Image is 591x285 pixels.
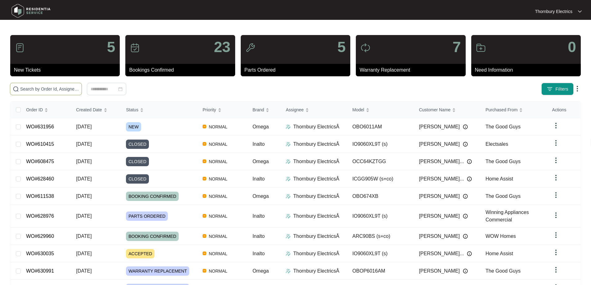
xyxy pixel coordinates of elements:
img: Assigner Icon [286,194,291,199]
th: Brand [248,102,281,118]
span: Home Assist [486,251,513,256]
td: ICGG905W (s+co) [347,170,414,188]
img: search-icon [13,86,19,92]
img: icon [130,43,140,53]
p: Thornbury Electrics [535,8,572,15]
span: Home Assist [486,176,513,181]
td: OBO6011AM [347,118,414,136]
img: dropdown arrow [552,157,560,164]
span: WOW Homes [486,234,516,239]
th: Purchased From [481,102,547,118]
span: [PERSON_NAME] [419,193,460,200]
img: Assigner Icon [286,251,291,256]
span: [PERSON_NAME] [419,123,460,131]
th: Model [347,102,414,118]
span: Inalto [253,251,265,256]
img: icon [476,43,486,53]
td: ARC90BS (s+co) [347,228,414,245]
td: OBOP6016AM [347,262,414,280]
button: filter iconFilters [541,83,574,95]
img: Assigner Icon [286,214,291,219]
p: Parts Ordered [244,66,350,74]
img: icon [245,43,255,53]
img: Vercel Logo [203,252,206,255]
img: Info icon [463,214,468,219]
th: Customer Name [414,102,481,118]
span: CLOSED [126,140,149,149]
img: Info icon [463,142,468,147]
span: [DATE] [76,176,92,181]
p: 7 [453,40,461,55]
p: 23 [214,40,230,55]
p: Bookings Confirmed [129,66,235,74]
span: NORMAL [206,233,230,240]
img: Vercel Logo [203,142,206,146]
span: NORMAL [206,212,230,220]
span: Purchased From [486,106,517,113]
span: Status [126,106,138,113]
span: Winning Appliances Commercial [486,210,529,222]
span: PARTS ORDERED [126,212,168,221]
td: OCC64KZTGG [347,153,414,170]
p: Thornbury ElectricsÂ [293,158,339,165]
p: Warranty Replacement [360,66,465,74]
img: Info icon [467,159,472,164]
span: Model [352,106,364,113]
a: WO#608475 [26,159,54,164]
span: The Good Guys [486,194,521,199]
span: Priority [203,106,216,113]
img: Assigner Icon [286,234,291,239]
img: dropdown arrow [552,249,560,256]
img: Vercel Logo [203,125,206,128]
img: Vercel Logo [203,159,206,163]
span: Customer Name [419,106,450,113]
p: Thornbury ElectricsÂ [293,140,339,148]
img: dropdown arrow [552,212,560,219]
span: The Good Guys [486,268,521,274]
a: WO#611538 [26,194,54,199]
span: Inalto [253,234,265,239]
span: Electsales [486,141,508,147]
span: Assignee [286,106,304,113]
span: [DATE] [76,268,92,274]
span: The Good Guys [486,159,521,164]
a: WO#631956 [26,124,54,129]
img: icon [15,43,25,53]
p: Thornbury ElectricsÂ [293,175,339,183]
img: Info icon [463,124,468,129]
a: WO#630991 [26,268,54,274]
a: WO#628460 [26,176,54,181]
span: [PERSON_NAME] [419,233,460,240]
td: IO9060XL9T (s) [347,245,414,262]
a: WO#610415 [26,141,54,147]
img: Info icon [467,251,472,256]
img: Vercel Logo [203,269,206,273]
span: NORMAL [206,140,230,148]
p: Thornbury ElectricsÂ [293,193,339,200]
td: IO9060XL9T (s) [347,136,414,153]
span: The Good Guys [486,124,521,129]
span: [PERSON_NAME]... [419,158,464,165]
p: 0 [568,40,576,55]
th: Order ID [21,102,71,118]
span: NORMAL [206,175,230,183]
span: Inalto [253,176,265,181]
span: [DATE] [76,194,92,199]
span: Omega [253,268,269,274]
img: Info icon [463,194,468,199]
span: [DATE] [76,213,92,219]
span: Filters [555,86,568,92]
img: Info icon [467,176,472,181]
th: Actions [547,102,580,118]
th: Created Date [71,102,121,118]
span: Created Date [76,106,102,113]
p: Thornbury ElectricsÂ [293,233,339,240]
img: dropdown arrow [574,85,581,92]
span: Omega [253,194,269,199]
p: Thornbury ElectricsÂ [293,267,339,275]
img: Vercel Logo [203,214,206,218]
p: New Tickets [14,66,120,74]
img: filter icon [547,86,553,92]
img: Info icon [463,269,468,274]
img: Assigner Icon [286,142,291,147]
